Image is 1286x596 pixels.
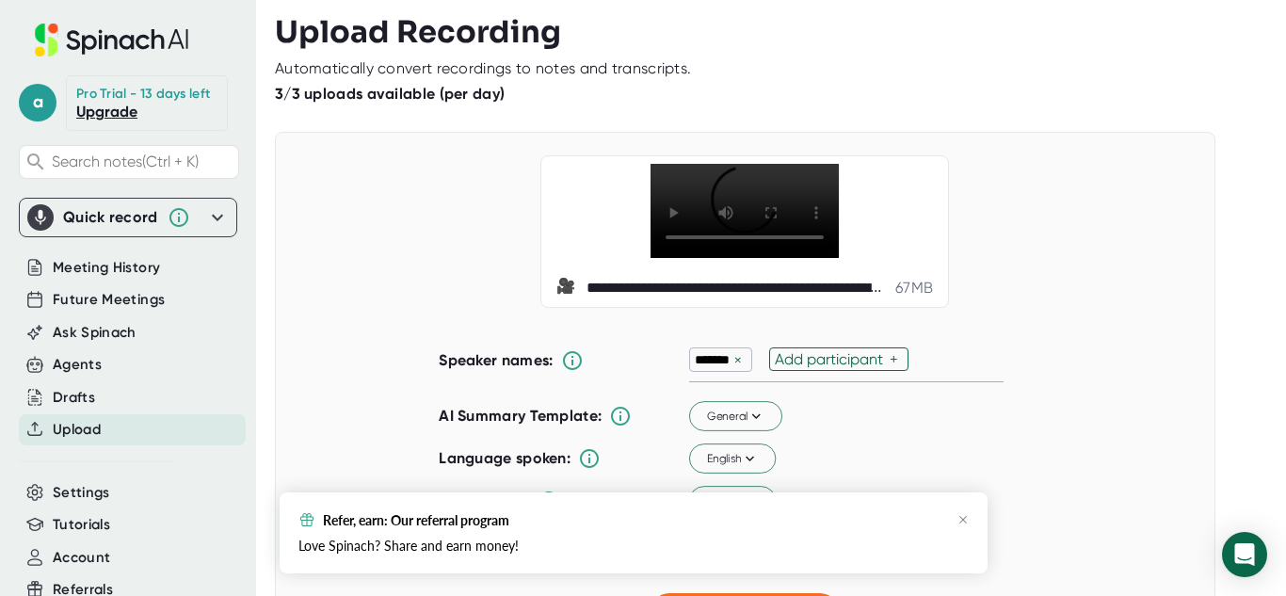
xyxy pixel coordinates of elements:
[19,84,56,121] span: a
[556,277,579,299] span: video
[76,86,210,103] div: Pro Trial - 13 days left
[53,257,160,279] button: Meeting History
[76,103,137,121] a: Upgrade
[275,59,691,78] div: Automatically convert recordings to notes and transcripts.
[775,350,890,368] div: Add participant
[439,351,553,369] b: Speaker names:
[275,14,1267,50] h3: Upload Recording
[53,322,137,344] button: Ask Spinach
[689,444,776,475] button: English
[689,402,782,432] button: General
[53,289,165,311] button: Future Meetings
[53,354,102,376] button: Agents
[53,514,110,536] button: Tutorials
[707,450,759,467] span: English
[890,350,903,368] div: +
[707,408,765,425] span: General
[439,449,571,467] b: Language spoken:
[53,419,101,441] button: Upload
[53,547,110,569] button: Account
[689,487,776,517] button: English
[53,387,95,409] button: Drafts
[63,208,158,227] div: Quick record
[1222,532,1267,577] div: Open Intercom Messenger
[730,351,747,369] div: ×
[53,482,110,504] button: Settings
[52,153,199,170] span: Search notes (Ctrl + K)
[895,279,933,298] div: 67 MB
[275,85,505,103] b: 3/3 uploads available (per day)
[27,199,229,236] div: Quick record
[439,407,602,426] b: AI Summary Template:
